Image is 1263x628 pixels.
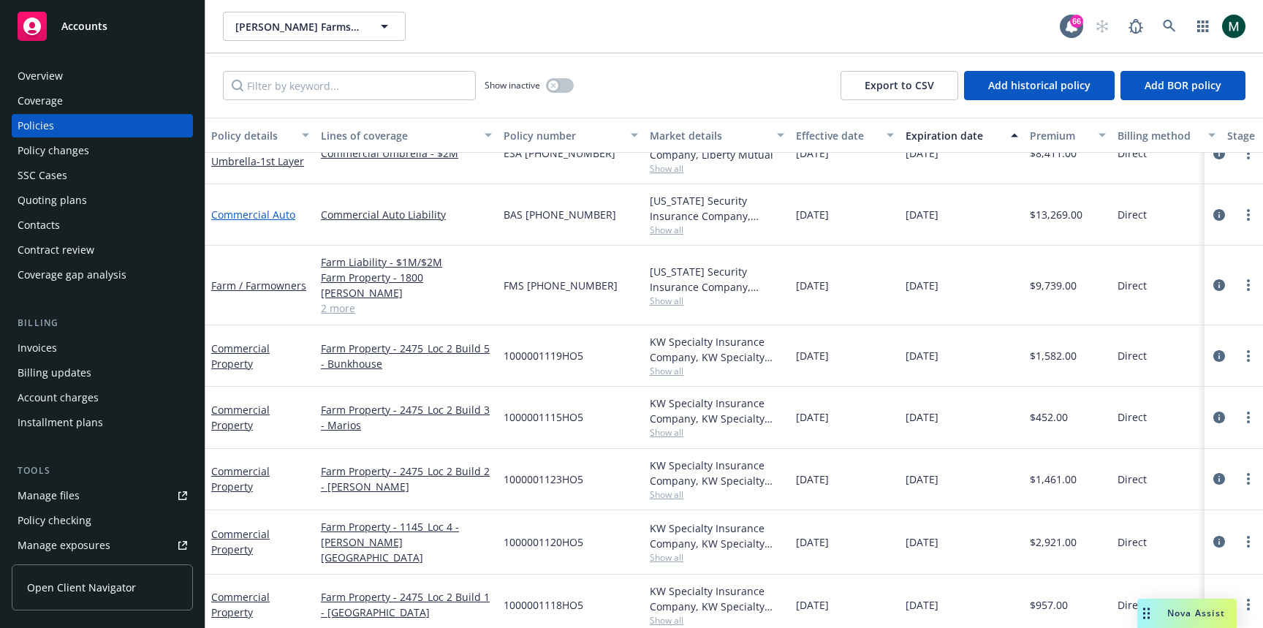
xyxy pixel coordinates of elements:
a: circleInformation [1210,276,1228,294]
a: Commercial Property [211,464,270,493]
a: Farm Property - 2475_Loc 2 Build 3 - Marios [321,402,492,433]
span: Direct [1118,145,1147,161]
span: Direct [1118,472,1147,487]
button: [PERSON_NAME] Farms LLC [223,12,406,41]
a: circleInformation [1210,596,1228,613]
a: Manage exposures [12,534,193,557]
a: circleInformation [1210,145,1228,162]
button: Premium [1024,118,1112,153]
a: Accounts [12,6,193,47]
a: Commercial Property [211,527,270,556]
div: Billing updates [18,361,91,385]
button: Expiration date [900,118,1024,153]
a: more [1240,533,1257,551]
a: Policy checking [12,509,193,532]
span: $8,411.00 [1030,145,1077,161]
a: Contacts [12,213,193,237]
span: $1,461.00 [1030,472,1077,487]
a: Farm Property - 2475_Loc 2 Build 1 - [GEOGRAPHIC_DATA] [321,589,492,620]
button: Policy number [498,118,644,153]
button: Market details [644,118,790,153]
a: Search [1155,12,1184,41]
a: Coverage gap analysis [12,263,193,287]
span: Direct [1118,409,1147,425]
div: [US_STATE] Security Insurance Company, Liberty Mutual [650,193,784,224]
span: [DATE] [796,409,829,425]
div: Coverage [18,89,63,113]
button: Effective date [790,118,900,153]
a: Invoices [12,336,193,360]
span: Add historical policy [988,78,1091,92]
span: [DATE] [906,207,938,222]
div: KW Specialty Insurance Company, KW Specialty Insurance Company, One80 Intermediaries [650,458,784,488]
span: $1,582.00 [1030,348,1077,363]
span: Show all [650,488,784,501]
a: Billing updates [12,361,193,385]
button: Lines of coverage [315,118,498,153]
span: [DATE] [906,472,938,487]
span: [DATE] [796,348,829,363]
span: Add BOR policy [1145,78,1221,92]
a: Commercial Umbrella - $2M [321,145,492,161]
span: - 1st Layer [257,154,304,168]
span: 1000001123HO5 [504,472,583,487]
a: Report a Bug [1121,12,1150,41]
div: Contract review [18,238,94,262]
span: 1000001115HO5 [504,409,583,425]
a: Start snowing [1088,12,1117,41]
div: Account charges [18,386,99,409]
span: Show all [650,295,784,307]
span: [DATE] [796,534,829,550]
span: 1000001119HO5 [504,348,583,363]
span: $13,269.00 [1030,207,1082,222]
div: Policy changes [18,139,89,162]
a: Commercial Property [211,403,270,432]
span: [DATE] [796,278,829,293]
a: Account charges [12,386,193,409]
button: Nova Assist [1137,599,1237,628]
a: more [1240,206,1257,224]
span: $452.00 [1030,409,1068,425]
span: 1000001118HO5 [504,597,583,613]
span: Direct [1118,278,1147,293]
button: Policy details [205,118,315,153]
button: Export to CSV [841,71,958,100]
input: Filter by keyword... [223,71,476,100]
a: Farm Property - 2475_Loc 2 Build 5 - Bunkhouse [321,341,492,371]
a: Farm Property - 1800 [PERSON_NAME] [321,270,492,300]
img: photo [1222,15,1245,38]
a: circleInformation [1210,409,1228,426]
div: Lines of coverage [321,128,476,143]
span: Show inactive [485,79,540,91]
span: [DATE] [906,348,938,363]
div: Installment plans [18,411,103,434]
span: Direct [1118,597,1147,613]
a: Policies [12,114,193,137]
span: [DATE] [906,145,938,161]
a: Switch app [1188,12,1218,41]
div: Overview [18,64,63,88]
span: ESA [PHONE_NUMBER] [504,145,615,161]
span: Show all [650,614,784,627]
a: circleInformation [1210,347,1228,365]
span: FMS [PHONE_NUMBER] [504,278,618,293]
span: [DATE] [906,278,938,293]
a: circleInformation [1210,533,1228,551]
span: $957.00 [1030,597,1068,613]
div: Effective date [796,128,878,143]
a: 2 more [321,300,492,316]
a: Commercial Property [211,590,270,619]
button: Add BOR policy [1120,71,1245,100]
a: Farm / Farmowners [211,279,306,292]
a: more [1240,145,1257,162]
a: more [1240,409,1257,426]
span: Show all [650,162,784,175]
span: Show all [650,365,784,377]
a: circleInformation [1210,206,1228,224]
span: Accounts [61,20,107,32]
span: Direct [1118,534,1147,550]
div: Coverage gap analysis [18,263,126,287]
a: circleInformation [1210,470,1228,488]
div: KW Specialty Insurance Company, KW Specialty Insurance Company, One80 Intermediaries [650,583,784,614]
span: [DATE] [906,597,938,613]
